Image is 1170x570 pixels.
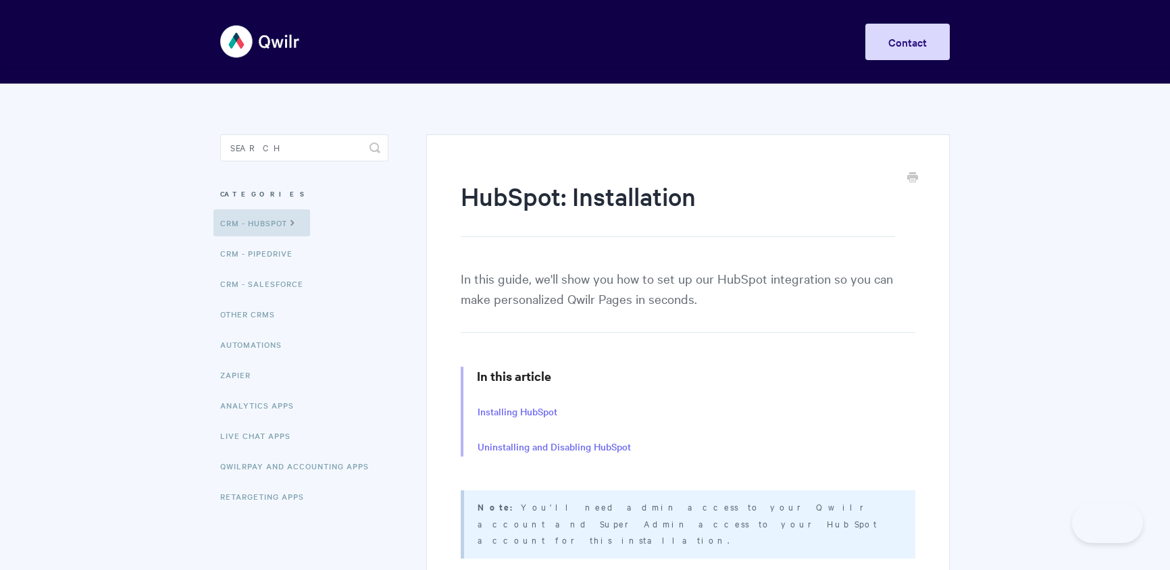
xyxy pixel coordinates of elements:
[478,500,521,513] strong: Note:
[461,268,915,333] p: In this guide, we'll show you how to set up our HubSpot integration so you can make personalized ...
[478,440,631,455] a: Uninstalling and Disabling HubSpot
[220,240,303,267] a: CRM - Pipedrive
[220,134,388,161] input: Search
[220,392,304,419] a: Analytics Apps
[220,483,314,510] a: Retargeting Apps
[220,182,388,206] h3: Categories
[461,179,895,237] h1: HubSpot: Installation
[213,209,310,236] a: CRM - HubSpot
[220,452,379,480] a: QwilrPay and Accounting Apps
[220,331,292,358] a: Automations
[220,301,285,328] a: Other CRMs
[478,405,557,419] a: Installing HubSpot
[865,24,950,60] a: Contact
[477,367,915,386] h3: In this article
[478,498,898,548] p: You'll need admin access to your Qwilr account and Super Admin access to your HubSpot account for...
[907,171,918,186] a: Print this Article
[220,361,261,388] a: Zapier
[220,270,313,297] a: CRM - Salesforce
[220,422,301,449] a: Live Chat Apps
[220,16,301,67] img: Qwilr Help Center
[1072,502,1143,543] iframe: Toggle Customer Support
